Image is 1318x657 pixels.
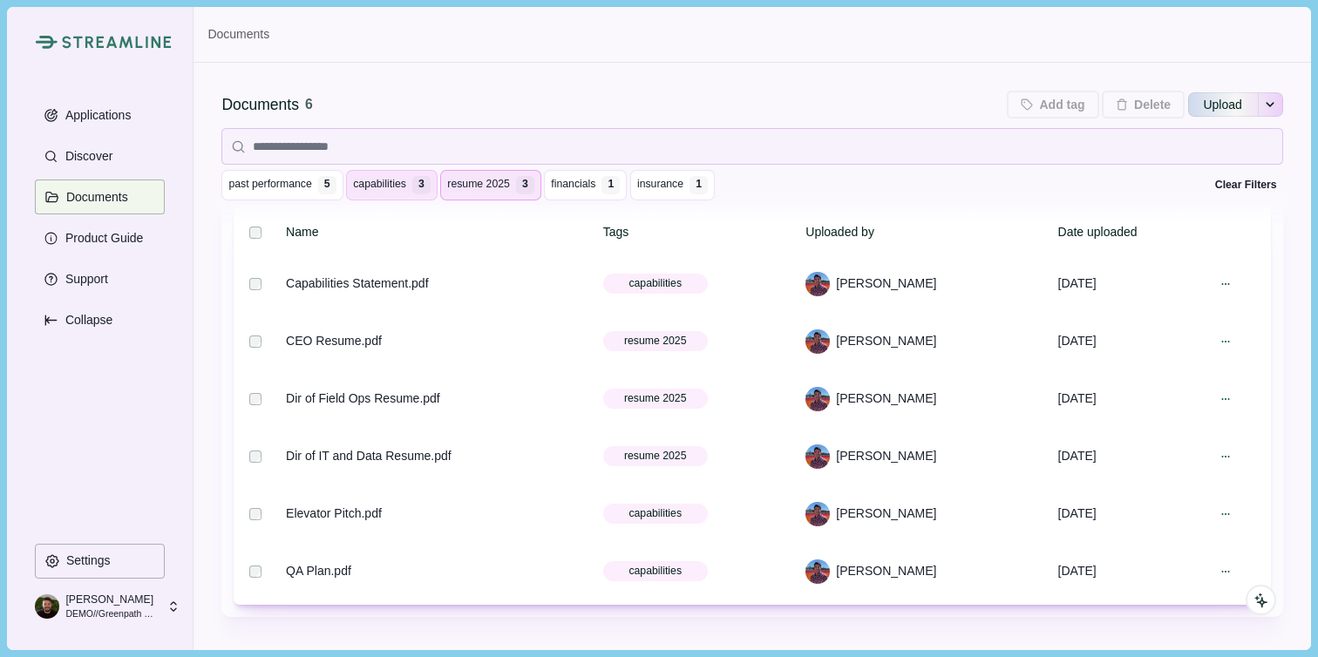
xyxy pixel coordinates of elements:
[353,177,406,193] span: capabilities
[35,98,165,132] button: Applications
[603,331,708,351] button: resume 2025
[519,179,531,189] div: 3
[600,211,803,254] th: Tags
[62,36,172,49] img: Streamline Climate Logo
[603,274,708,294] button: capabilities
[1102,91,1185,119] button: Delete
[603,446,708,466] button: resume 2025
[35,302,165,337] button: Expand
[1209,170,1283,200] button: Clear Filters
[1058,556,1211,586] div: [DATE]
[283,211,601,254] th: Name
[1055,211,1210,254] th: Date uploaded
[836,505,936,523] span: [PERSON_NAME]
[624,333,687,349] span: resume 2025
[60,190,128,205] p: Documents
[836,389,936,408] span: [PERSON_NAME]
[637,177,683,193] span: insurance
[551,177,595,193] span: financials
[207,25,269,44] a: Documents
[286,505,382,523] div: Elevator Pitch.pdf
[60,553,111,568] p: Settings
[805,444,830,469] img: Nick Pearson
[1259,91,1283,119] button: See more options
[544,170,627,200] button: financials 1
[624,390,687,406] span: resume 2025
[805,329,830,354] img: Nick Pearson
[1058,498,1211,529] div: [DATE]
[628,505,682,521] span: capabilities
[805,559,830,584] img: Nick Pearson
[1058,383,1211,414] div: [DATE]
[286,274,428,293] div: Capabilities Statement.pdf
[221,94,299,116] div: Documents
[803,211,1055,254] th: Uploaded by
[35,594,59,619] img: profile picture
[447,177,510,193] span: resume 2025
[1188,91,1258,119] button: Upload
[603,504,708,524] button: capabilities
[1058,441,1211,471] div: [DATE]
[221,170,343,200] button: past performance 5
[286,447,452,465] div: Dir of IT and Data Resume.pdf
[836,332,936,350] span: [PERSON_NAME]
[628,275,682,291] span: capabilities
[630,170,715,200] button: insurance 1
[805,502,830,526] img: Nick Pearson
[59,108,132,123] p: Applications
[65,592,157,607] p: [PERSON_NAME]
[1007,91,1098,119] button: Add tag
[35,35,165,49] a: Streamline Climate LogoStreamline Climate Logo
[440,170,541,200] button: resume 2025 3
[305,94,313,116] div: 6
[805,387,830,411] img: Nick Pearson
[286,389,440,408] div: Dir of Field Ops Resume.pdf
[35,220,165,255] button: Product Guide
[35,179,165,214] button: Documents
[603,561,708,581] button: capabilities
[35,544,165,585] a: Settings
[59,272,108,287] p: Support
[35,544,165,579] button: Settings
[228,177,311,193] span: past performance
[35,35,57,49] img: Streamline Climate Logo
[35,139,165,173] button: Discover
[59,231,144,246] p: Product Guide
[603,389,708,409] button: resume 2025
[321,179,333,189] div: 5
[605,179,617,189] div: 1
[35,261,165,296] button: Support
[836,447,936,465] span: [PERSON_NAME]
[59,313,112,328] p: Collapse
[1058,268,1211,299] div: [DATE]
[693,179,705,189] div: 1
[628,563,682,579] span: capabilities
[1058,326,1211,356] div: [DATE]
[286,332,382,350] div: CEO Resume.pdf
[836,562,936,580] span: [PERSON_NAME]
[65,607,157,621] p: DEMO//Greenpath Solutions LLC
[805,272,830,296] img: Nick Pearson
[624,448,687,464] span: resume 2025
[415,179,427,189] div: 3
[346,170,438,200] button: capabilities 3
[286,562,351,580] div: QA Plan.pdf
[59,149,112,164] p: Discover
[836,274,936,293] span: [PERSON_NAME]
